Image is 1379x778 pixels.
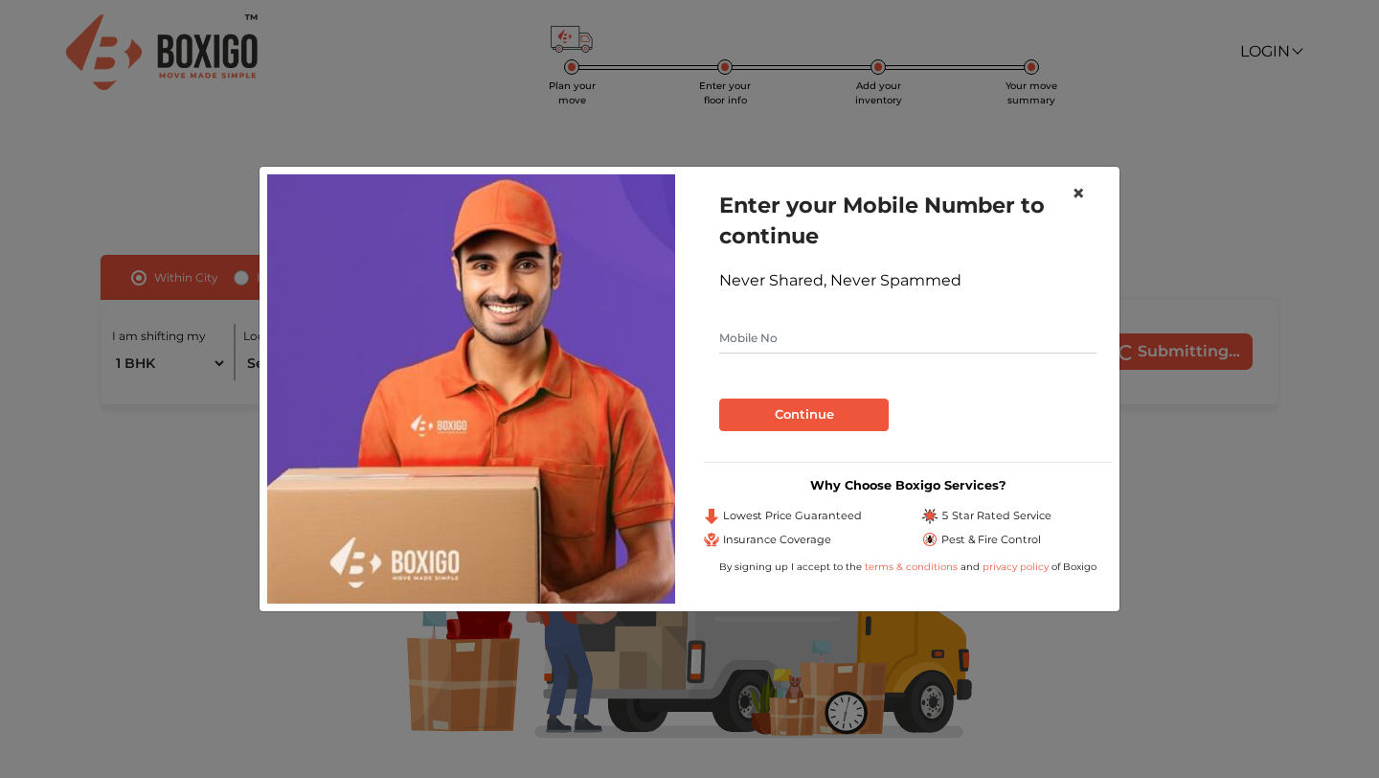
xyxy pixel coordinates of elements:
button: Close [1056,167,1100,220]
span: 5 Star Rated Service [941,508,1051,524]
img: relocation-img [267,174,675,604]
span: × [1072,179,1085,207]
a: privacy policy [980,561,1051,573]
h1: Enter your Mobile Number to continue [719,190,1096,251]
button: Continue [719,399,889,431]
div: Never Shared, Never Spammed [719,269,1096,292]
span: Insurance Coverage [723,532,831,548]
span: Lowest Price Guaranteed [723,508,862,524]
span: Pest & Fire Control [941,532,1041,548]
input: Mobile No [719,323,1096,354]
h3: Why Choose Boxigo Services? [704,478,1112,492]
a: terms & conditions [865,561,961,573]
div: By signing up I accept to the and of Boxigo [704,560,1112,574]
